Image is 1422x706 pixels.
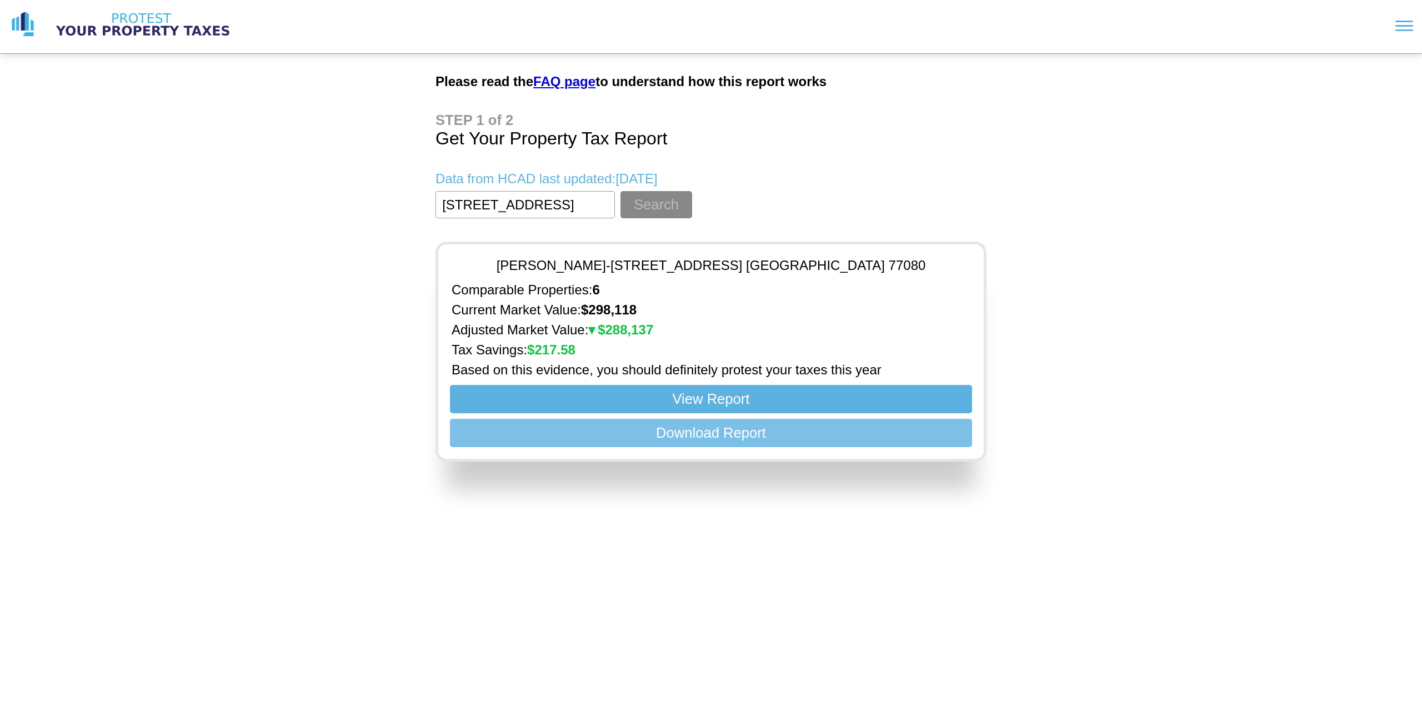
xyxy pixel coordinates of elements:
strong: 6 [592,282,599,297]
p: Adjusted Market Value: [452,322,970,338]
button: View Report [450,385,972,413]
h1: Get Your Property Tax Report [435,112,987,149]
img: logo [9,11,37,38]
p: Current Market Value: [452,302,970,318]
p: [PERSON_NAME] - [STREET_ADDRESS] [GEOGRAPHIC_DATA] 77080 [497,258,926,273]
img: logo text [46,11,240,38]
strong: $ 288,137 [588,322,653,337]
button: Download Report [450,419,972,447]
strong: $ 298,118 [581,302,637,317]
input: Enter Property Address [435,191,615,218]
p: Data from HCAD last updated: [DATE] [435,171,987,187]
p: Tax Savings: [452,342,970,358]
strong: $ 217.58 [527,342,575,357]
h2: Please read the to understand how this report works [435,74,987,89]
a: FAQ page [533,74,595,89]
p: Comparable Properties: [452,282,970,298]
a: logo logo text [9,11,240,38]
button: Search [620,191,692,218]
p: Based on this evidence, you should definitely protest your taxes this year [452,362,970,378]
